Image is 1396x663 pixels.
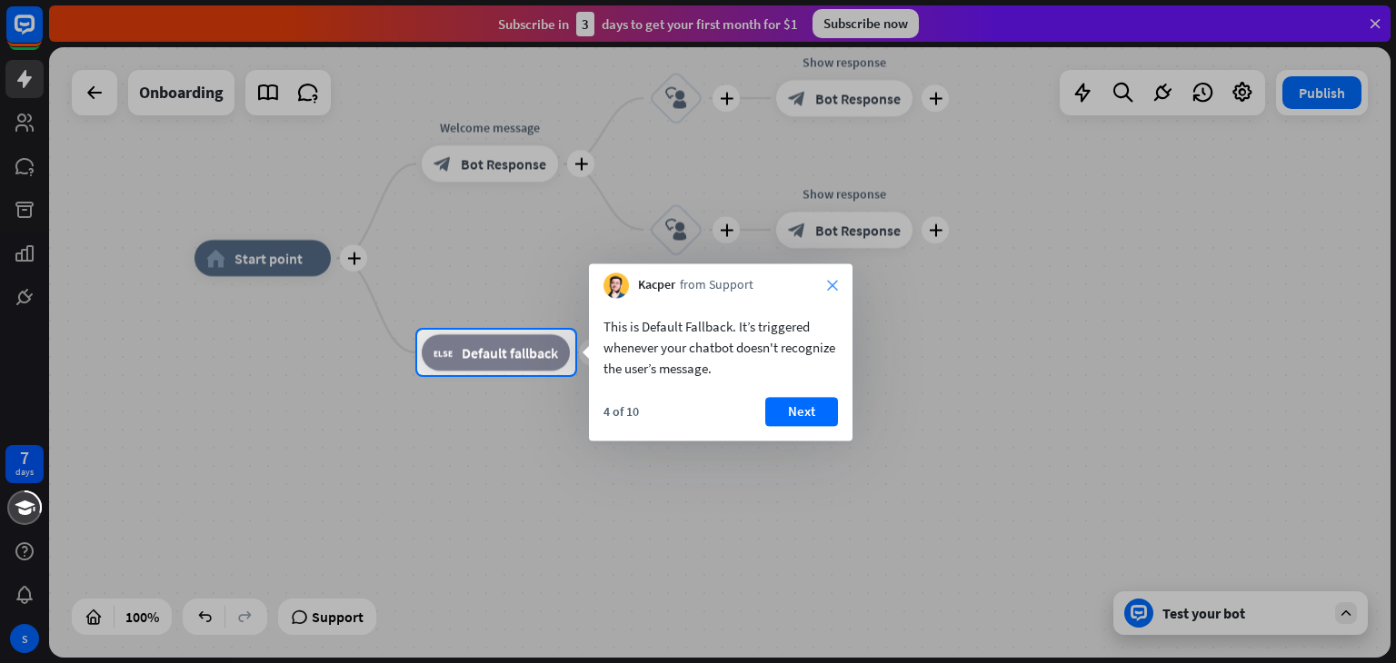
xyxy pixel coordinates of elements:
button: Open LiveChat chat widget [15,7,69,62]
span: from Support [680,277,753,295]
button: Next [765,397,838,426]
div: This is Default Fallback. It’s triggered whenever your chatbot doesn't recognize the user’s message. [603,316,838,379]
span: Kacper [638,277,675,295]
i: close [827,280,838,291]
span: Default fallback [462,343,558,361]
div: 4 of 10 [603,403,639,420]
i: block_fallback [434,343,453,361]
